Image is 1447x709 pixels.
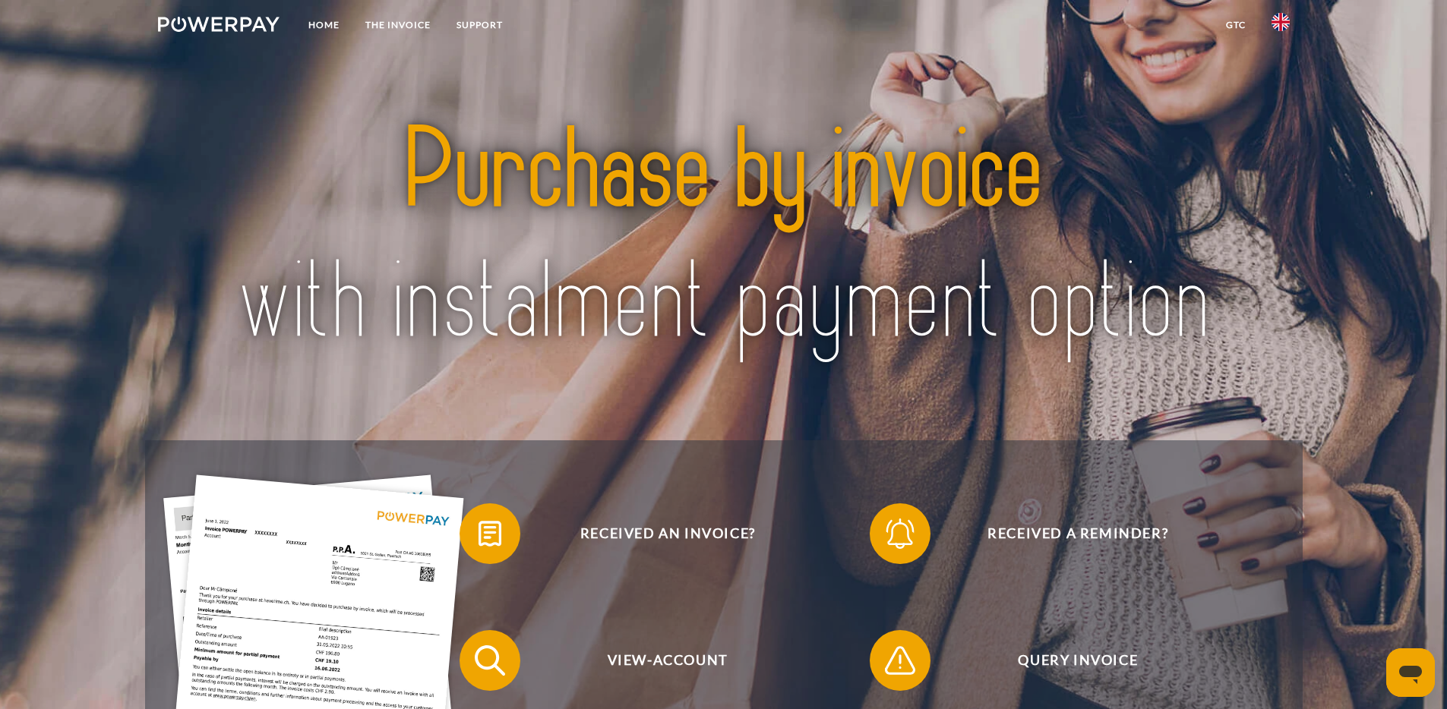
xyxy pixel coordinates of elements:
[213,71,1234,403] img: title-powerpay_en.svg
[881,641,919,679] img: qb_warning.svg
[460,503,855,564] button: Received an invoice?
[1272,13,1290,31] img: en
[881,515,919,553] img: qb_bell.svg
[295,11,352,39] a: Home
[870,503,1265,564] button: Received a reminder?
[1386,648,1435,697] iframe: Button to launch messaging window
[892,630,1264,691] span: Query Invoice
[471,641,509,679] img: qb_search.svg
[482,503,854,564] span: Received an invoice?
[1213,11,1259,39] a: GTC
[444,11,516,39] a: Support
[892,503,1264,564] span: Received a reminder?
[870,630,1265,691] button: Query Invoice
[158,17,280,32] img: logo-powerpay-white.svg
[352,11,444,39] a: THE INVOICE
[471,515,509,553] img: qb_bill.svg
[482,630,854,691] span: View-Account
[460,630,855,691] button: View-Account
